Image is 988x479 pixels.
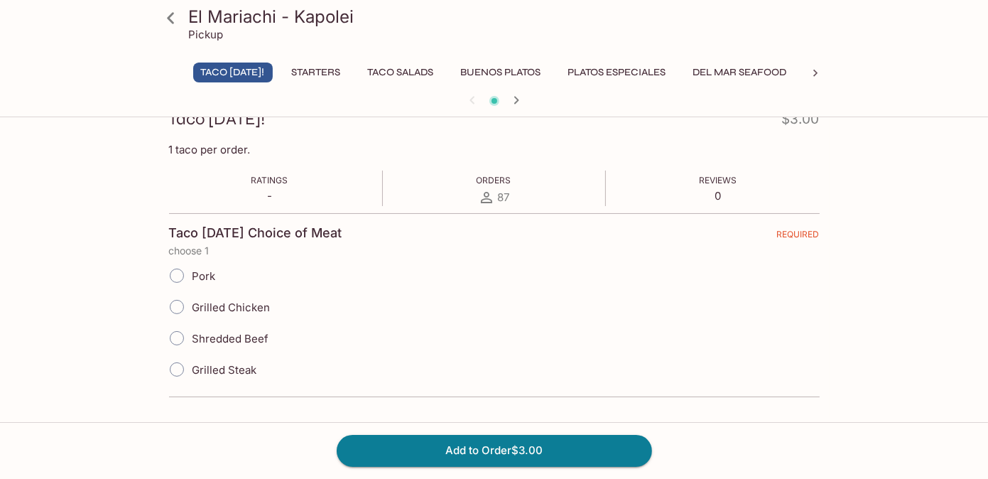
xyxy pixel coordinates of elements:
[192,301,271,314] span: Grilled Chicken
[169,143,820,156] p: 1 taco per order.
[360,63,442,82] button: Taco Salads
[192,332,269,345] span: Shredded Beef
[700,189,737,203] p: 0
[782,108,820,136] h4: $3.00
[169,225,342,241] h4: Taco [DATE] Choice of Meat
[284,63,349,82] button: Starters
[192,269,216,283] span: Pork
[700,175,737,185] span: Reviews
[189,28,224,41] p: Pickup
[337,435,652,466] button: Add to Order$3.00
[777,229,820,245] span: REQUIRED
[169,108,266,130] h3: Taco [DATE]!
[685,63,795,82] button: Del Mar Seafood
[193,63,273,82] button: Taco [DATE]!
[251,175,288,185] span: Ratings
[251,189,288,203] p: -
[498,190,510,204] span: 87
[189,6,824,28] h3: El Mariachi - Kapolei
[477,175,511,185] span: Orders
[192,363,257,377] span: Grilled Steak
[453,63,549,82] button: Buenos Platos
[169,245,820,257] p: choose 1
[560,63,674,82] button: Platos Especiales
